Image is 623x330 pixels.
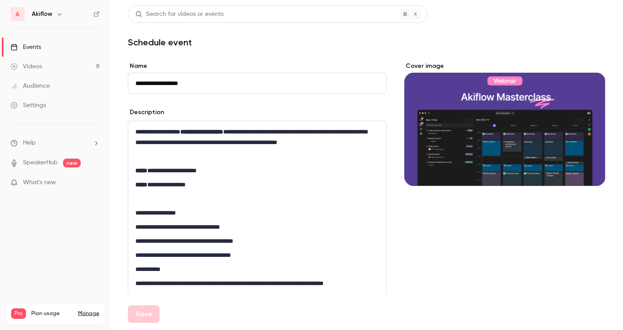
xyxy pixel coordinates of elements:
[404,62,605,70] label: Cover image
[404,62,605,186] section: Cover image
[23,138,36,148] span: Help
[11,138,100,148] li: help-dropdown-opener
[11,62,42,71] div: Videos
[128,121,387,298] section: description
[23,158,58,167] a: SpeakerHub
[11,101,46,110] div: Settings
[63,159,81,167] span: new
[128,121,386,297] div: editor
[78,310,99,317] a: Manage
[11,82,50,90] div: Audience
[31,310,73,317] span: Plan usage
[128,37,605,48] h1: Schedule event
[23,178,56,187] span: What's new
[32,10,52,19] h6: Akiflow
[11,308,26,319] span: Pro
[135,10,224,19] div: Search for videos or events
[128,108,164,117] label: Description
[11,43,41,52] div: Events
[16,10,20,19] span: A
[128,62,387,70] label: Name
